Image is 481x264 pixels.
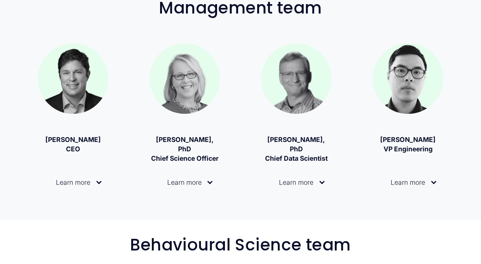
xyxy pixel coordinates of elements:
strong: [PERSON_NAME] CEO [45,136,101,153]
span: Learn more [268,178,320,186]
button: Learn more [150,167,220,198]
span: Learn more [379,178,431,186]
button: Learn more [261,167,332,198]
span: Learn more [45,178,96,186]
button: Learn more [373,167,443,198]
h2: Behavioural Science team [75,236,406,254]
strong: [PERSON_NAME] VP Engineering [380,136,436,153]
span: Learn more [156,178,208,186]
button: Learn more [38,167,108,198]
strong: [PERSON_NAME], PhD Chief Data Scientist [265,136,328,162]
strong: [PERSON_NAME], PhD Chief Science Officer [151,136,219,162]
